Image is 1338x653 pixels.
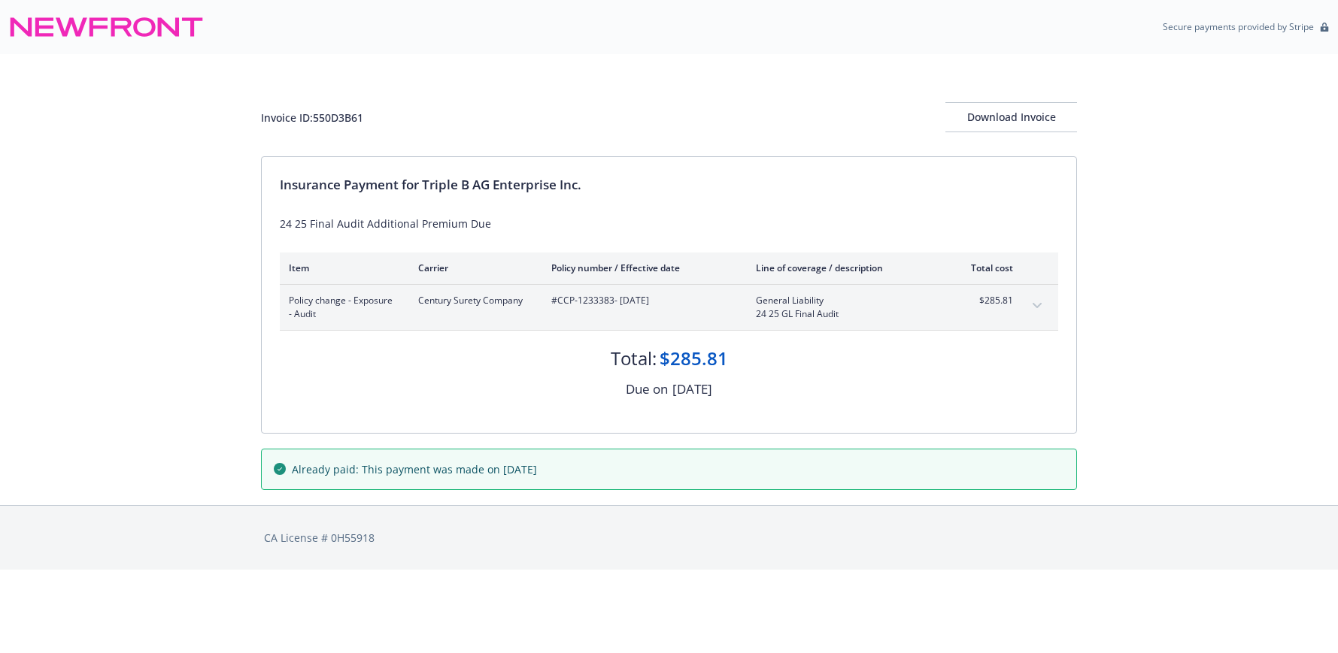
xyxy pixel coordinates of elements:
[261,110,363,125] div: Invoice ID: 550D3B61
[672,379,712,399] div: [DATE]
[418,262,527,274] div: Carrier
[945,102,1077,132] button: Download Invoice
[626,379,668,399] div: Due on
[280,285,1058,330] div: Policy change - Exposure - AuditCentury Surety Company#CCP-1233383- [DATE]General Liability24 25 ...
[551,294,732,307] span: #CCP-1233383 - [DATE]
[264,530,1074,546] div: CA License # 0H55918
[756,262,933,274] div: Line of coverage / description
[945,103,1077,132] div: Download Invoice
[756,307,933,321] span: 24 25 GL Final Audit
[280,216,1058,231] div: 24 25 Final Audit Additional Premium Due
[611,346,657,371] div: Total:
[1025,294,1049,318] button: expand content
[551,262,732,274] div: Policy number / Effective date
[280,175,1058,195] div: Insurance Payment for Triple B AG Enterprise Inc.
[1163,20,1314,33] p: Secure payments provided by Stripe
[418,294,527,307] span: Century Surety Company
[289,262,394,274] div: Item
[756,294,933,321] span: General Liability24 25 GL Final Audit
[957,262,1013,274] div: Total cost
[292,461,537,477] span: Already paid: This payment was made on [DATE]
[756,294,933,307] span: General Liability
[660,346,728,371] div: $285.81
[957,294,1013,307] span: $285.81
[289,294,394,321] span: Policy change - Exposure - Audit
